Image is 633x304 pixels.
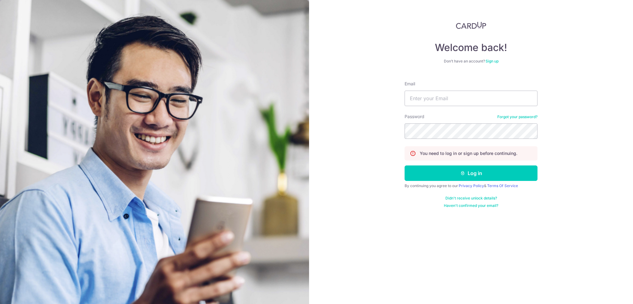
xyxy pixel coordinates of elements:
[405,91,537,106] input: Enter your Email
[445,196,497,201] a: Didn't receive unlock details?
[486,59,499,63] a: Sign up
[405,113,424,120] label: Password
[405,165,537,181] button: Log in
[459,183,484,188] a: Privacy Policy
[405,81,415,87] label: Email
[405,183,537,188] div: By continuing you agree to our &
[405,41,537,54] h4: Welcome back!
[456,22,486,29] img: CardUp Logo
[444,203,498,208] a: Haven't confirmed your email?
[405,59,537,64] div: Don’t have an account?
[487,183,518,188] a: Terms Of Service
[420,150,517,156] p: You need to log in or sign up before continuing.
[497,114,537,119] a: Forgot your password?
